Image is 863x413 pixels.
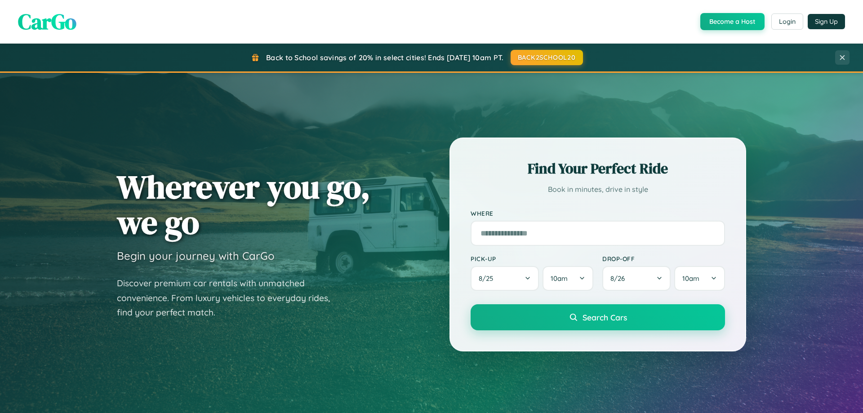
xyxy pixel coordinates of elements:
p: Discover premium car rentals with unmatched convenience. From luxury vehicles to everyday rides, ... [117,276,342,320]
span: 8 / 25 [479,274,498,283]
button: Login [771,13,803,30]
button: Sign Up [808,14,845,29]
label: Drop-off [602,255,725,262]
span: 10am [551,274,568,283]
button: 10am [543,266,593,291]
button: Become a Host [700,13,765,30]
h3: Begin your journey with CarGo [117,249,275,262]
p: Book in minutes, drive in style [471,183,725,196]
button: 10am [674,266,725,291]
span: Back to School savings of 20% in select cities! Ends [DATE] 10am PT. [266,53,503,62]
label: Pick-up [471,255,593,262]
button: Search Cars [471,304,725,330]
span: 10am [682,274,699,283]
h1: Wherever you go, we go [117,169,370,240]
span: Search Cars [583,312,627,322]
button: 8/26 [602,266,671,291]
button: 8/25 [471,266,539,291]
span: 8 / 26 [610,274,629,283]
button: BACK2SCHOOL20 [511,50,583,65]
h2: Find Your Perfect Ride [471,159,725,178]
label: Where [471,209,725,217]
span: CarGo [18,7,76,36]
